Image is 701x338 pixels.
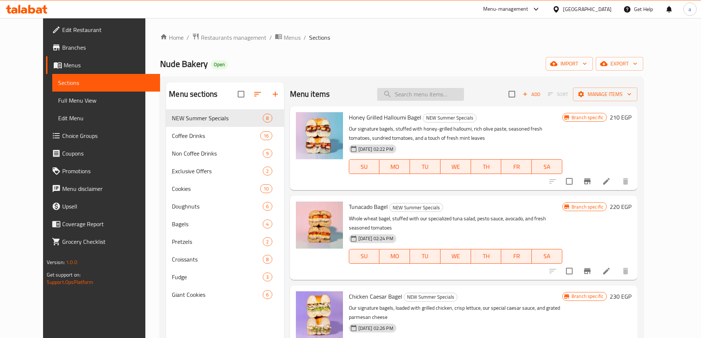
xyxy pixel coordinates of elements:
[46,56,160,74] a: Menus
[610,291,631,302] h6: 230 EGP
[172,202,263,211] span: Doughnuts
[290,89,330,100] h2: Menu items
[520,89,543,100] span: Add item
[160,33,643,42] nav: breadcrumb
[62,202,154,211] span: Upsell
[172,184,260,193] span: Cookies
[201,33,266,42] span: Restaurants management
[172,149,263,158] div: Non Coffee Drinks
[172,237,263,246] div: Pretzels
[563,5,612,13] div: [GEOGRAPHIC_DATA]
[263,255,272,264] div: items
[58,78,154,87] span: Sections
[46,198,160,215] a: Upsell
[260,131,272,140] div: items
[46,39,160,56] a: Branches
[573,88,637,101] button: Manage items
[284,33,301,42] span: Menus
[52,92,160,109] a: Full Menu View
[46,21,160,39] a: Edit Restaurant
[46,180,160,198] a: Menu disclaimer
[355,235,396,242] span: [DATE] 02:24 PM
[233,86,249,102] span: Select all sections
[349,112,421,123] span: Honey Grilled Halloumi Bagel
[263,273,272,281] div: items
[688,5,691,13] span: a
[379,249,410,264] button: MO
[275,33,301,42] a: Menus
[304,33,306,42] li: /
[543,89,573,100] span: Select section first
[169,89,217,100] h2: Menu sections
[47,270,81,280] span: Get support on:
[596,57,643,71] button: export
[569,203,606,210] span: Branch specific
[263,115,272,122] span: 8
[266,85,284,103] button: Add section
[349,124,562,143] p: Our signature bagels, stuffed with honey-grilled halloumi, rich olive paste, seasoned fresh tomat...
[352,161,377,172] span: SU
[602,177,611,186] a: Edit menu item
[474,251,499,261] span: TH
[610,112,631,122] h6: 210 EGP
[62,149,154,158] span: Coupons
[355,325,396,332] span: [DATE] 02:26 PM
[187,33,189,42] li: /
[263,167,272,175] div: items
[263,220,272,228] div: items
[552,59,587,68] span: import
[160,33,184,42] a: Home
[569,114,606,121] span: Branch specific
[423,114,476,122] span: NEW Summer Specials
[382,251,407,261] span: MO
[504,161,529,172] span: FR
[504,86,520,102] span: Select section
[263,114,272,122] div: items
[263,291,272,298] span: 6
[211,61,228,68] span: Open
[263,221,272,228] span: 4
[166,286,284,303] div: Giant Cookies6
[172,290,263,299] span: Giant Cookies
[443,161,468,172] span: WE
[569,293,606,300] span: Branch specific
[471,249,502,264] button: TH
[389,203,443,212] div: NEW Summer Specials
[172,255,263,264] div: Croissants
[546,57,593,71] button: import
[62,220,154,228] span: Coverage Report
[46,215,160,233] a: Coverage Report
[211,60,228,69] div: Open
[532,159,562,174] button: SA
[166,180,284,198] div: Cookies10
[352,251,377,261] span: SU
[471,159,502,174] button: TH
[377,88,464,101] input: search
[66,257,77,267] span: 1.0.0
[602,59,637,68] span: export
[263,237,272,246] div: items
[166,233,284,250] div: Pretzels2
[413,251,438,261] span: TU
[579,90,631,99] span: Manage items
[261,132,272,139] span: 16
[404,293,457,302] div: NEW Summer Specials
[172,114,263,122] span: NEW Summer Specials
[58,114,154,122] span: Edit Menu
[263,290,272,299] div: items
[443,251,468,261] span: WE
[47,257,65,267] span: Version:
[349,214,562,232] p: Whole wheat bagel, stuffed with our specialized tuna salad, pesto sauce, avocado, and fresh seaso...
[521,90,541,99] span: Add
[263,150,272,157] span: 9
[166,250,284,268] div: Croissants8
[46,162,160,180] a: Promotions
[263,203,272,210] span: 6
[349,159,380,174] button: SU
[172,273,263,281] span: Fudge
[349,201,388,212] span: Tunacado Bagel
[166,145,284,162] div: Non Coffee Drinks9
